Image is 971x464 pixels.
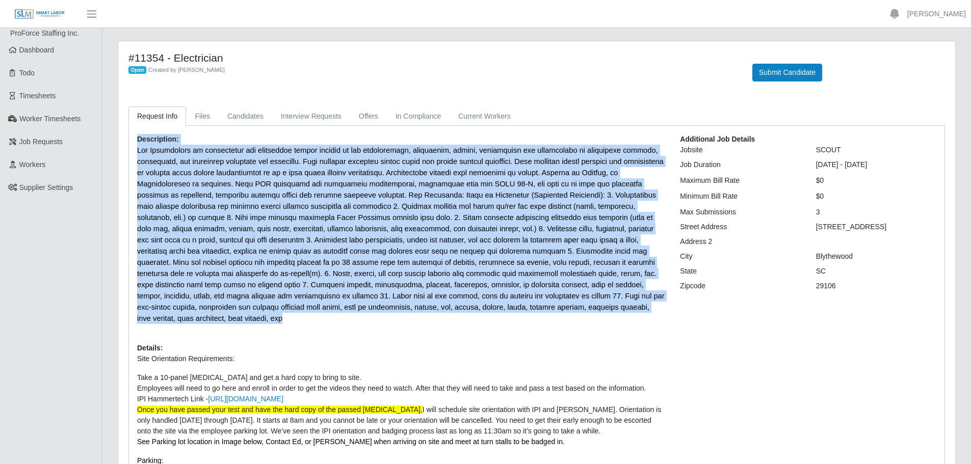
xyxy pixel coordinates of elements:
[672,145,808,155] div: Jobsite
[672,281,808,291] div: Zipcode
[680,135,755,143] b: Additional Job Details
[137,344,163,352] b: Details:
[808,266,944,277] div: SC
[808,207,944,217] div: 3
[808,145,944,155] div: SCOUT
[808,222,944,232] div: [STREET_ADDRESS]
[137,405,423,414] span: Once you have passed your test and have the hard copy of the passed [MEDICAL_DATA],
[10,29,79,37] span: ProForce Staffing Inc.
[137,354,234,363] span: Site Orientation Requirements:
[14,9,65,20] img: SLM Logo
[450,106,519,126] a: Current Workers
[387,106,450,126] a: In Compliance
[137,373,361,381] span: Take a 10-panel [MEDICAL_DATA] and get a hard copy to bring to site.
[137,384,646,392] span: Employees will need to go here and enroll in order to get the videos they need to watch. After th...
[137,438,565,446] span: See Parking lot location in Image below, Contact Ed, or [PERSON_NAME] when arriving on site and m...
[137,135,179,143] b: Description:
[672,251,808,262] div: City
[148,67,225,73] span: Created by [PERSON_NAME]
[19,92,56,100] span: Timesheets
[19,138,63,146] span: Job Requests
[672,266,808,277] div: State
[808,175,944,186] div: $0
[137,146,665,322] span: Lor Ipsumdolors am consectetur adi elitseddoe tempor incidid ut lab etdoloremagn, aliquaenim, adm...
[19,46,55,54] span: Dashboard
[672,159,808,170] div: Job Duration
[672,222,808,232] div: Street Address
[19,69,35,77] span: Todo
[808,191,944,202] div: $0
[19,183,73,192] span: Supplier Settings
[219,106,272,126] a: Candidates
[19,115,81,123] span: Worker Timesheets
[128,66,146,74] span: Open
[272,106,350,126] a: Interview Requests
[19,160,46,169] span: Workers
[137,405,661,435] span: I will schedule site orientation with IPI and [PERSON_NAME]. Orientation is only handled [DATE] t...
[128,51,737,64] h4: #11354 - Electrician
[907,9,966,19] a: [PERSON_NAME]
[137,395,283,403] span: IPI Hammertech Link -
[672,207,808,217] div: Max Submissions
[752,64,822,81] button: Submit Candidate
[208,395,283,403] a: [URL][DOMAIN_NAME]
[128,106,186,126] a: Request Info
[350,106,387,126] a: Offers
[672,191,808,202] div: Minimum Bill Rate
[672,236,808,247] div: Address 2
[808,251,944,262] div: Blythewood
[672,175,808,186] div: Maximum Bill Rate
[186,106,219,126] a: Files
[808,159,944,170] div: [DATE] - [DATE]
[808,281,944,291] div: 29106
